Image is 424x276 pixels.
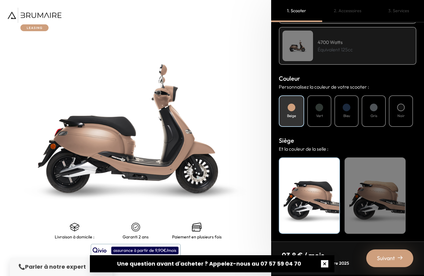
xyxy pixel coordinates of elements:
h3: Couleur [279,74,416,83]
img: shipping.png [70,222,79,232]
img: Scooter Leasing [282,31,313,61]
h4: 4700 Watts [318,39,353,46]
img: logo qivio [93,247,107,254]
button: assurance à partir de 9,90€/mois [91,244,181,257]
p: Et la couleur de la selle : [279,145,416,153]
p: Garanti 2 ans [123,234,149,239]
h4: Beige [348,161,402,169]
span: Suivant [377,254,395,263]
h3: Siège [279,136,416,145]
h4: Noir [397,113,405,119]
h4: Vert [316,113,323,119]
img: Brumaire Leasing [8,8,61,31]
p: Personnalisez la couleur de votre scooter : [279,83,416,90]
h4: Noir [282,161,336,169]
p: Livraison à domicile : [55,234,94,239]
p: Paiement en plusieurs fois [172,234,222,239]
p: Équivalent 125cc [318,46,353,53]
img: certificat-de-garantie.png [131,222,141,232]
h4: Beige [287,113,296,119]
div: assurance à partir de 9,90€/mois [111,247,179,254]
p: 93,8 € / mois [282,250,349,260]
img: right-arrow-2.png [398,255,403,260]
h4: Bleu [343,113,350,119]
img: credit-cards.png [192,222,202,232]
h4: Gris [371,113,377,119]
